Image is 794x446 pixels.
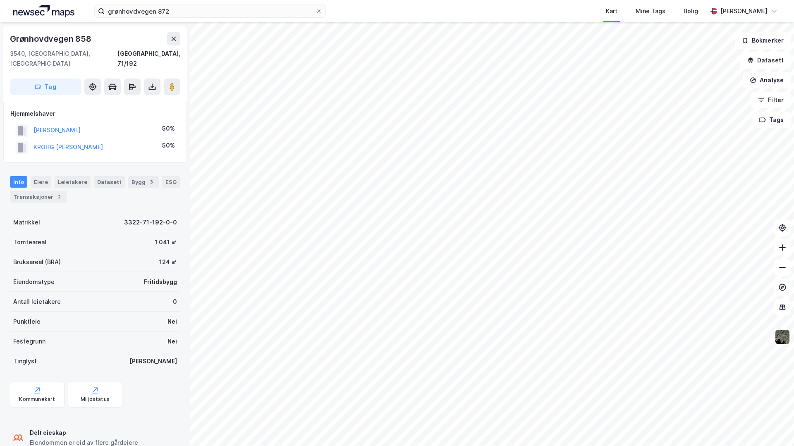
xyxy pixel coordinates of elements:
div: 3540, [GEOGRAPHIC_DATA], [GEOGRAPHIC_DATA] [10,49,117,69]
div: Matrikkel [13,217,40,227]
div: Tomteareal [13,237,46,247]
div: 0 [173,297,177,307]
div: Eiere [31,176,51,188]
button: Tag [10,79,81,95]
img: logo.a4113a55bc3d86da70a041830d287a7e.svg [13,5,74,17]
div: Kontrollprogram for chat [753,406,794,446]
div: Delt eieskap [30,428,138,438]
div: Datasett [94,176,125,188]
input: Søk på adresse, matrikkel, gårdeiere, leietakere eller personer [105,5,316,17]
button: Bokmerker [735,32,791,49]
img: 9k= [775,329,790,345]
div: [PERSON_NAME] [720,6,768,16]
div: 124 ㎡ [159,257,177,267]
div: 50% [162,141,175,150]
div: Nei [167,336,177,346]
div: Eiendomstype [13,277,55,287]
div: Festegrunn [13,336,45,346]
div: Tinglyst [13,356,37,366]
div: Antall leietakere [13,297,61,307]
div: 3322-71-192-0-0 [124,217,177,227]
div: Bygg [128,176,159,188]
div: Punktleie [13,317,41,327]
div: Grønhovdvegen 858 [10,32,93,45]
div: ESG [162,176,180,188]
div: Hjemmelshaver [10,109,180,119]
div: Kommunekart [19,396,55,403]
div: [PERSON_NAME] [129,356,177,366]
div: 1 041 ㎡ [155,237,177,247]
div: 50% [162,124,175,134]
div: 3 [147,178,155,186]
div: [GEOGRAPHIC_DATA], 71/192 [117,49,180,69]
button: Datasett [740,52,791,69]
div: Bolig [684,6,698,16]
div: Mine Tags [636,6,665,16]
button: Tags [752,112,791,128]
button: Analyse [743,72,791,88]
button: Filter [751,92,791,108]
div: Miljøstatus [81,396,110,403]
div: Fritidsbygg [144,277,177,287]
iframe: Chat Widget [753,406,794,446]
div: Kart [606,6,617,16]
div: Bruksareal (BRA) [13,257,61,267]
div: Nei [167,317,177,327]
div: Transaksjoner [10,191,67,203]
div: Leietakere [55,176,91,188]
div: Info [10,176,27,188]
div: 2 [55,193,63,201]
